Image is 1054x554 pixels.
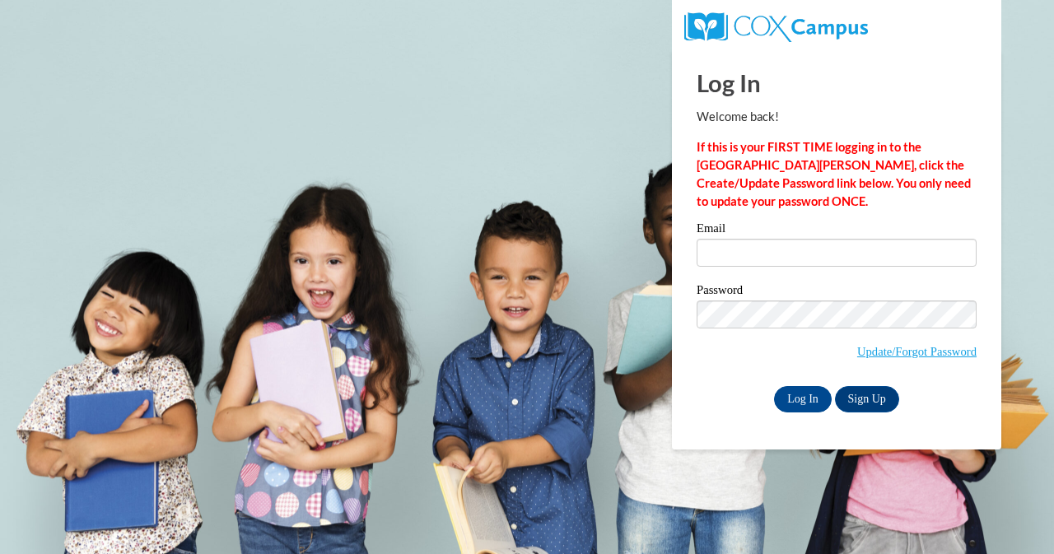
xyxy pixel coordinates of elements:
[684,12,868,42] img: COX Campus
[697,140,971,208] strong: If this is your FIRST TIME logging in to the [GEOGRAPHIC_DATA][PERSON_NAME], click the Create/Upd...
[774,386,832,412] input: Log In
[697,108,977,126] p: Welcome back!
[697,222,977,239] label: Email
[857,345,977,358] a: Update/Forgot Password
[697,66,977,100] h1: Log In
[684,19,868,33] a: COX Campus
[835,386,899,412] a: Sign Up
[697,284,977,300] label: Password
